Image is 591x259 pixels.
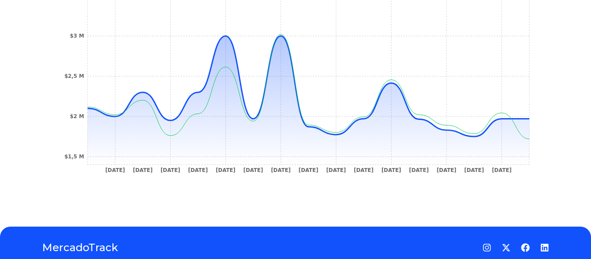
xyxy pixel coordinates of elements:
[105,167,125,173] tspan: [DATE]
[70,33,84,39] tspan: $3 M
[42,241,118,255] a: MercadoTrack
[483,243,491,252] a: Instagram
[70,113,84,119] tspan: $2 M
[464,167,484,173] tspan: [DATE]
[409,167,429,173] tspan: [DATE]
[381,167,401,173] tspan: [DATE]
[64,154,84,160] tspan: $1,5 M
[64,73,84,79] tspan: $2,5 M
[502,243,511,252] a: Twitter
[299,167,318,173] tspan: [DATE]
[216,167,235,173] tspan: [DATE]
[521,243,530,252] a: Facebook
[188,167,208,173] tspan: [DATE]
[271,167,290,173] tspan: [DATE]
[540,243,549,252] a: LinkedIn
[133,167,153,173] tspan: [DATE]
[492,167,511,173] tspan: [DATE]
[437,167,456,173] tspan: [DATE]
[243,167,263,173] tspan: [DATE]
[161,167,180,173] tspan: [DATE]
[326,167,346,173] tspan: [DATE]
[354,167,374,173] tspan: [DATE]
